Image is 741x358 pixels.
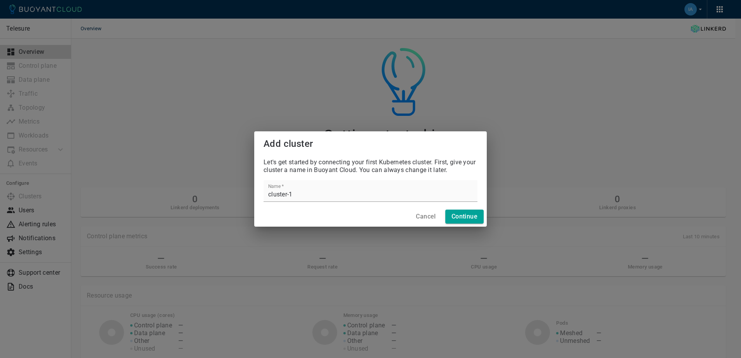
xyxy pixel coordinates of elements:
[445,210,484,224] button: Continue
[268,183,284,189] label: Name
[264,158,477,174] p: Let's get started by connecting your first Kubernetes cluster. First, give your cluster a name in...
[413,210,439,224] button: Cancel
[416,213,436,220] h4: Cancel
[451,213,477,220] h4: Continue
[264,138,313,149] span: Add cluster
